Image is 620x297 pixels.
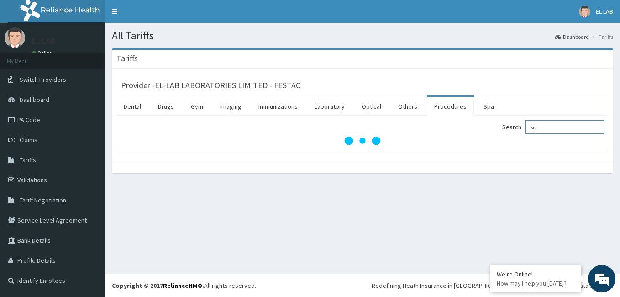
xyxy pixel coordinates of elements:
[354,97,389,116] a: Optical
[525,120,604,134] input: Search:
[555,33,589,41] a: Dashboard
[116,97,148,116] a: Dental
[502,120,604,134] label: Search:
[116,54,138,63] h3: Tariffs
[20,95,49,104] span: Dashboard
[497,280,574,287] p: How may I help you today?
[112,30,613,42] h1: All Tariffs
[163,281,202,290] a: RelianceHMO
[5,27,25,48] img: User Image
[427,97,474,116] a: Procedures
[20,136,37,144] span: Claims
[112,281,204,290] strong: Copyright © 2017 .
[53,90,126,182] span: We're online!
[590,33,613,41] li: Tariffs
[32,37,56,45] p: EL LAB
[476,97,501,116] a: Spa
[497,270,574,278] div: We're Online!
[344,122,381,159] svg: audio-loading
[20,196,66,204] span: Tariff Negotiation
[151,97,181,116] a: Drugs
[47,51,153,63] div: Chat with us now
[579,6,590,17] img: User Image
[391,97,425,116] a: Others
[213,97,249,116] a: Imaging
[105,274,620,297] footer: All rights reserved.
[121,81,300,90] h3: Provider - EL-LAB LABORATORIES LIMITED - FESTAC
[20,156,36,164] span: Tariffs
[307,97,352,116] a: Laboratory
[32,50,54,56] a: Online
[596,7,613,16] span: EL LAB
[150,5,172,27] div: Minimize live chat window
[17,46,37,69] img: d_794563401_company_1708531726252_794563401
[372,281,613,290] div: Redefining Heath Insurance in [GEOGRAPHIC_DATA] using Telemedicine and Data Science!
[5,199,174,231] textarea: Type your message and hit 'Enter'
[251,97,305,116] a: Immunizations
[184,97,210,116] a: Gym
[20,75,66,84] span: Switch Providers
